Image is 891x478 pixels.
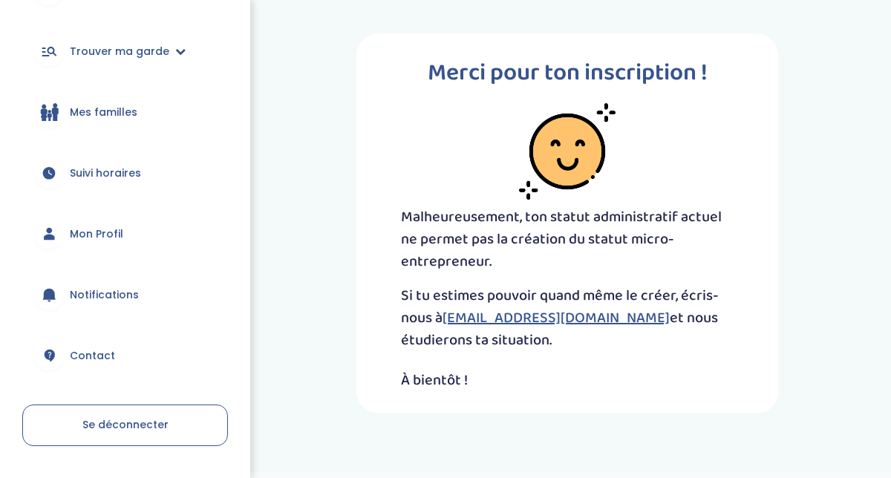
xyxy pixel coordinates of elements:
a: Se déconnecter [22,405,228,446]
a: Trouver ma garde [22,24,228,78]
img: smiley-face [519,103,616,200]
a: Notifications [22,268,228,321]
span: Trouver ma garde [70,44,169,59]
span: Mon Profil [70,226,123,242]
a: Suivi horaires [22,146,228,200]
span: Contact [70,348,115,364]
p: Si tu estimes pouvoir quand même le créer, écris-nous à et nous étudierons ta situation. [401,284,734,351]
p: À bientôt ! [401,369,734,391]
span: Se déconnecter [82,417,169,432]
a: Contact [22,329,228,382]
a: Mes familles [22,85,228,139]
span: Suivi horaires [70,166,141,181]
p: Merci pour ton inscription ! [401,56,734,91]
span: Notifications [70,287,139,303]
a: [EMAIL_ADDRESS][DOMAIN_NAME] [443,306,670,330]
span: Mes familles [70,105,137,120]
p: Malheureusement, ton statut administratif actuel ne permet pas la création du statut micro-entrep... [401,206,734,272]
a: Mon Profil [22,207,228,261]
